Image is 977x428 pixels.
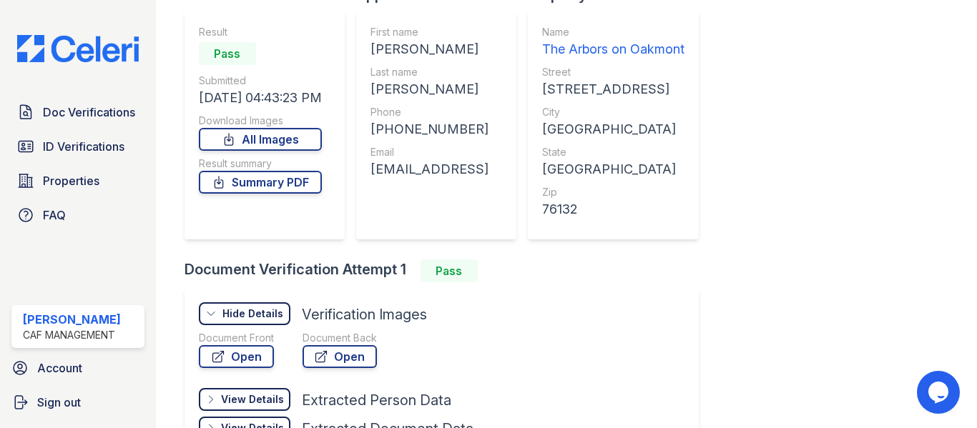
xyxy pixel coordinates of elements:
div: Document Back [303,331,377,345]
div: 76132 [542,199,684,219]
span: Doc Verifications [43,104,135,121]
div: [GEOGRAPHIC_DATA] [542,119,684,139]
div: Last name [370,65,488,79]
div: [DATE] 04:43:23 PM [199,88,322,108]
div: CAF Management [23,328,121,342]
div: [PHONE_NUMBER] [370,119,488,139]
div: Result summary [199,156,322,171]
a: FAQ [11,201,144,229]
div: [EMAIL_ADDRESS] [370,159,488,179]
span: Properties [43,172,99,189]
div: Document Front [199,331,274,345]
div: Pass [199,42,256,65]
span: ID Verifications [43,138,124,155]
a: Properties [11,166,144,195]
span: Sign out [37,394,81,411]
div: Verification Images [302,304,427,324]
div: [STREET_ADDRESS] [542,79,684,99]
a: Open [199,345,274,368]
div: First name [370,25,488,39]
div: Hide Details [222,307,283,321]
div: Phone [370,105,488,119]
div: [PERSON_NAME] [370,79,488,99]
div: Zip [542,185,684,199]
a: Sign out [6,388,150,417]
a: Doc Verifications [11,98,144,126]
div: [GEOGRAPHIC_DATA] [542,159,684,179]
img: CE_Logo_Blue-a8612792a0a2168367f1c8372b55b34899dd931a85d93a1a3d3e32e68fde9ad4.png [6,35,150,62]
div: State [542,145,684,159]
a: Open [303,345,377,368]
div: Submitted [199,74,322,88]
div: Email [370,145,488,159]
span: Account [37,359,82,377]
iframe: chat widget [917,371,963,414]
a: Summary PDF [199,171,322,194]
div: City [542,105,684,119]
div: Pass [421,259,478,282]
div: Extracted Person Data [302,390,451,410]
a: Name The Arbors on Oakmont [542,25,684,59]
div: Document Verification Attempt 1 [185,259,710,282]
div: Name [542,25,684,39]
a: All Images [199,128,322,151]
div: Download Images [199,114,322,128]
span: FAQ [43,206,66,224]
div: View Details [221,392,284,407]
a: Account [6,354,150,382]
div: Street [542,65,684,79]
div: [PERSON_NAME] [23,311,121,328]
div: The Arbors on Oakmont [542,39,684,59]
div: Result [199,25,322,39]
a: ID Verifications [11,132,144,161]
div: [PERSON_NAME] [370,39,488,59]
